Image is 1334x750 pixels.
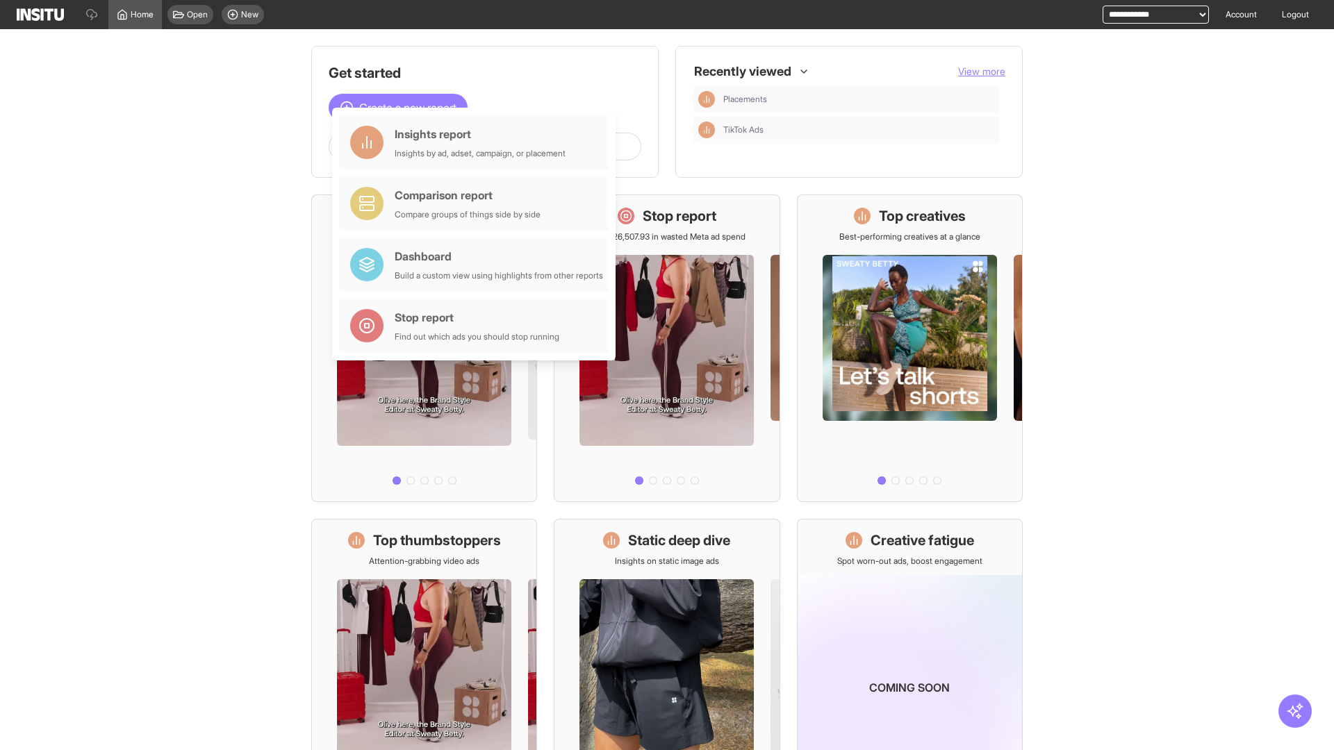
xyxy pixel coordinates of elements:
div: Dashboard [395,248,603,265]
div: Insights by ad, adset, campaign, or placement [395,148,566,159]
a: Stop reportSave £26,507.93 in wasted Meta ad spend [554,194,780,502]
div: Build a custom view using highlights from other reports [395,270,603,281]
div: Find out which ads you should stop running [395,331,559,342]
p: Save £26,507.93 in wasted Meta ad spend [588,231,746,242]
button: Create a new report [329,94,468,122]
h1: Top creatives [879,206,966,226]
button: View more [958,65,1005,78]
span: Placements [723,94,994,105]
span: View more [958,65,1005,77]
span: Placements [723,94,767,105]
div: Insights report [395,126,566,142]
span: Create a new report [359,99,456,116]
span: TikTok Ads [723,124,764,135]
a: Top creativesBest-performing creatives at a glance [797,194,1023,502]
p: Attention-grabbing video ads [369,556,479,567]
span: New [241,9,258,20]
p: Best-performing creatives at a glance [839,231,980,242]
h1: Stop report [643,206,716,226]
h1: Get started [329,63,641,83]
div: Stop report [395,309,559,326]
span: Open [187,9,208,20]
div: Comparison report [395,187,541,203]
p: Insights on static image ads [615,556,719,567]
h1: Top thumbstoppers [373,531,501,550]
span: TikTok Ads [723,124,994,135]
span: Home [131,9,154,20]
img: Logo [17,8,64,21]
div: Insights [698,122,715,138]
div: Compare groups of things side by side [395,209,541,220]
div: Insights [698,91,715,108]
a: What's live nowSee all active ads instantly [311,194,537,502]
h1: Static deep dive [628,531,730,550]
